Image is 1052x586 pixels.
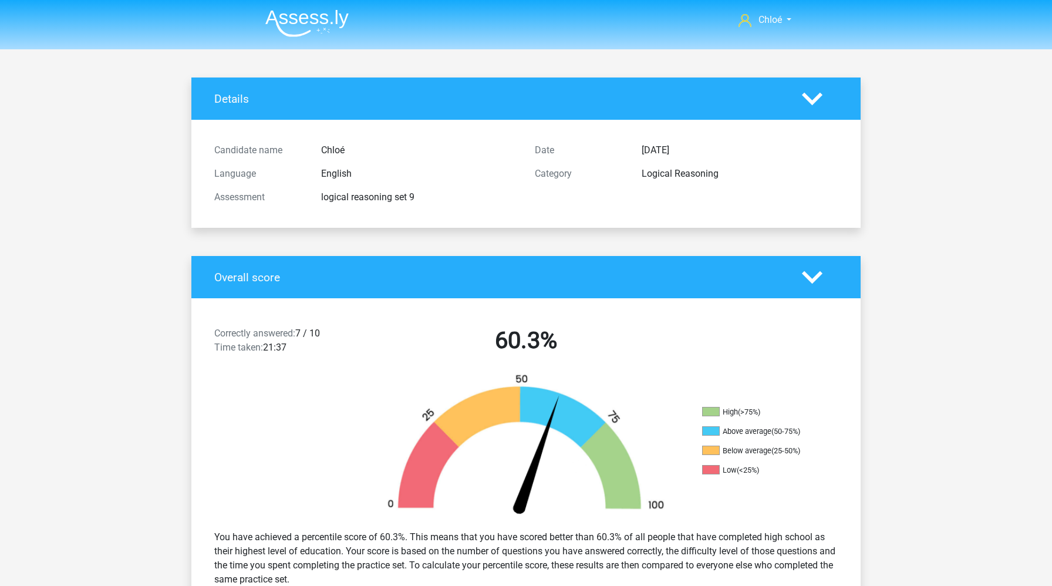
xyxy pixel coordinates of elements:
div: Chloé [312,143,526,157]
span: Correctly answered: [214,328,295,339]
img: Assessly [265,9,349,37]
li: High [702,407,820,417]
div: (25-50%) [771,446,800,455]
div: Category [526,167,633,181]
div: Candidate name [205,143,312,157]
div: English [312,167,526,181]
div: logical reasoning set 9 [312,190,526,204]
a: Chloé [734,13,796,27]
div: (<25%) [737,466,759,474]
h4: Details [214,92,784,106]
div: 7 / 10 21:37 [205,326,366,359]
div: [DATE] [633,143,847,157]
img: 60.fd1bc2cbb610.png [367,373,685,521]
div: Logical Reasoning [633,167,847,181]
div: Assessment [205,190,312,204]
h2: 60.3% [375,326,677,355]
h4: Overall score [214,271,784,284]
li: Below average [702,446,820,456]
div: (>75%) [738,407,760,416]
span: Chloé [758,14,782,25]
div: Date [526,143,633,157]
li: Above average [702,426,820,437]
div: (50-75%) [771,427,800,436]
span: Time taken: [214,342,263,353]
li: Low [702,465,820,476]
div: Language [205,167,312,181]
